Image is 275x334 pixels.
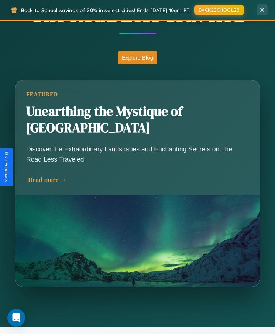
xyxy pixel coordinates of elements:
button: Explore Blog [118,51,157,64]
span: Back to School savings of 20% in select cities! Ends [DATE] 10am PT. [21,7,190,13]
button: BACK2SCHOOL20 [194,5,244,15]
div: Give Feedback [4,152,9,182]
div: Open Intercom Messenger [7,309,25,327]
p: Discover the Extraordinary Landscapes and Enchanting Secrets on The Road Less Traveled. [26,144,249,165]
div: Featured [26,91,249,98]
div: Read more → [28,176,251,184]
h2: Unearthing the Mystique of [GEOGRAPHIC_DATA] [26,103,249,137]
